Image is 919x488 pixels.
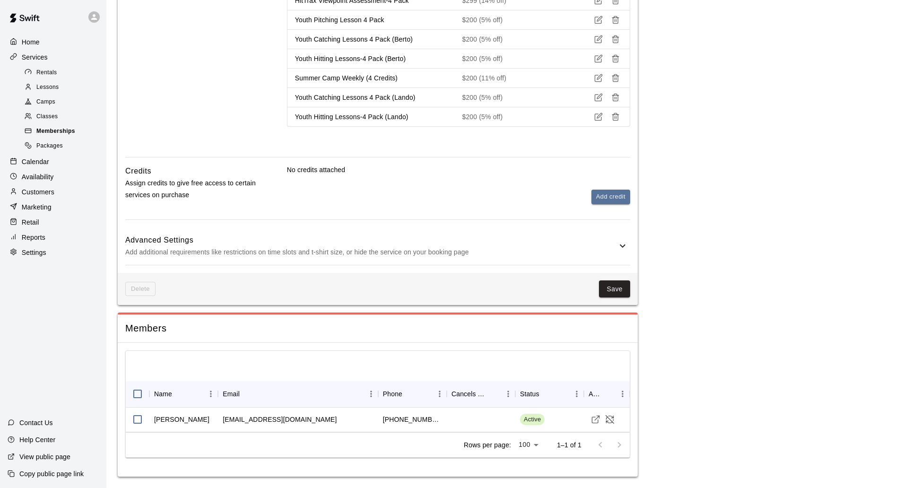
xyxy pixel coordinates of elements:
[462,73,565,83] p: $200 (11% off)
[462,112,565,122] p: $200 (5% off)
[591,190,630,204] button: Add credit
[589,412,603,427] a: Visit customer profile
[520,381,539,407] div: Status
[19,469,84,479] p: Copy public page link
[23,125,103,138] div: Memberships
[383,415,442,424] div: +19168038633
[23,81,103,94] div: Lessons
[154,415,209,424] div: Aaron Sussman
[295,15,447,25] p: Youth Pitching Lesson 4 Pack
[383,381,402,407] div: Phone
[22,37,40,47] p: Home
[125,177,257,201] p: Assign credits to give free access to certain services on purchase
[23,110,103,123] div: Classes
[8,50,99,64] a: Services
[36,127,75,136] span: Memberships
[539,387,553,401] button: Sort
[125,227,630,265] div: Advanced SettingsAdd additional requirements like restrictions on time slots and t-shirt size, or...
[8,185,99,199] a: Customers
[8,245,99,260] a: Settings
[36,68,57,78] span: Rentals
[295,54,447,63] p: Youth Hitting Lessons-4 Pack (Berto)
[8,35,99,49] a: Home
[23,124,106,139] a: Memberships
[287,165,630,174] p: No credits attached
[172,387,185,401] button: Sort
[23,139,106,154] a: Packages
[218,381,378,407] div: Email
[36,97,55,107] span: Camps
[19,418,53,427] p: Contact Us
[23,80,106,95] a: Lessons
[501,387,515,401] button: Menu
[451,381,488,407] div: Cancels Date
[616,387,630,401] button: Menu
[515,438,542,452] div: 100
[557,440,581,450] p: 1–1 of 1
[125,165,151,177] h6: Credits
[515,381,584,407] div: Status
[570,387,584,401] button: Menu
[23,65,106,80] a: Rentals
[125,322,630,335] span: Members
[223,381,240,407] div: Email
[462,54,565,63] p: $200 (5% off)
[125,246,617,258] p: Add additional requirements like restrictions on time slots and t-shirt size, or hide the service...
[488,387,501,401] button: Sort
[36,112,58,122] span: Classes
[520,415,545,424] span: Active
[23,66,103,79] div: Rentals
[8,215,99,229] a: Retail
[447,381,515,407] div: Cancels Date
[462,93,565,102] p: $200 (5% off)
[8,155,99,169] a: Calendar
[149,381,218,407] div: Name
[36,141,63,151] span: Packages
[223,415,337,424] div: adsuss@hotmail.com
[240,387,253,401] button: Sort
[19,452,70,462] p: View public page
[22,157,49,166] p: Calendar
[462,15,565,25] p: $200 (5% off)
[602,387,616,401] button: Sort
[599,280,630,298] button: Save
[23,110,106,124] a: Classes
[22,52,48,62] p: Services
[125,234,617,246] h6: Advanced Settings
[8,200,99,214] a: Marketing
[402,387,416,401] button: Sort
[125,282,156,296] span: This membership cannot be deleted since it still has members
[204,387,218,401] button: Menu
[433,387,447,401] button: Menu
[36,83,59,92] span: Lessons
[22,172,54,182] p: Availability
[295,112,447,122] p: Youth Hitting Lessons-4 Pack (Lando)
[295,93,447,102] p: Youth Catching Lessons 4 Pack (Lando)
[154,381,172,407] div: Name
[22,202,52,212] p: Marketing
[462,35,565,44] p: $200 (5% off)
[589,381,602,407] div: Actions
[19,435,55,444] p: Help Center
[364,387,378,401] button: Menu
[8,230,99,244] div: Reports
[23,96,103,109] div: Camps
[8,170,99,184] a: Availability
[22,248,46,257] p: Settings
[22,233,45,242] p: Reports
[23,139,103,153] div: Packages
[23,95,106,110] a: Camps
[295,35,447,44] p: Youth Catching Lessons 4 Pack (Berto)
[22,218,39,227] p: Retail
[603,412,617,427] button: Cancel Membership
[378,381,447,407] div: Phone
[464,440,511,450] p: Rows per page:
[22,187,54,197] p: Customers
